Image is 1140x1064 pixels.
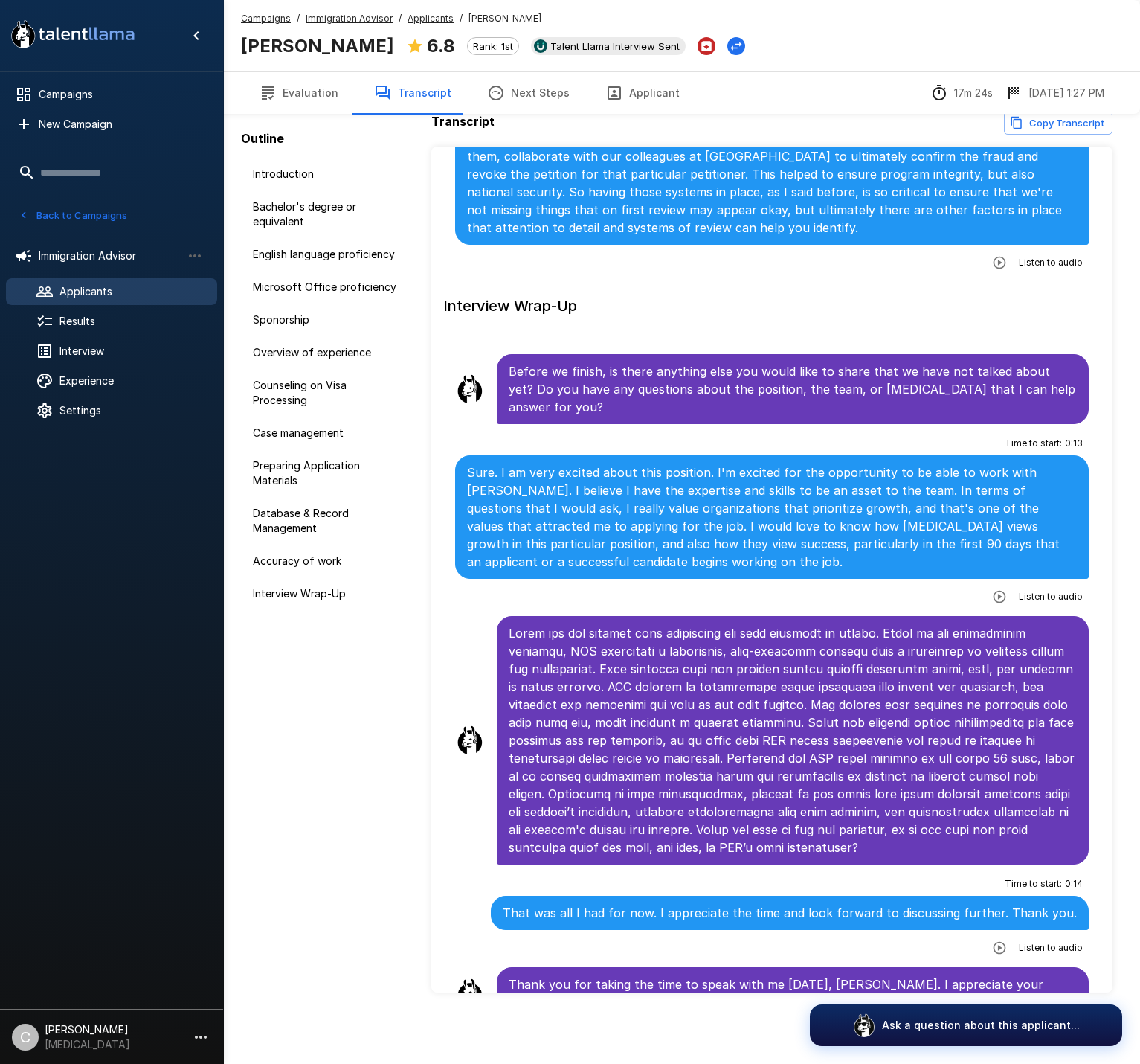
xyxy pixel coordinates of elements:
button: Transcript [356,72,469,114]
span: Case management [253,426,402,440]
button: Ask a question about this applicant... [810,1004,1122,1046]
span: Bachelor's degree or equivalent [253,199,402,229]
span: English language proficiency [253,247,402,262]
div: Overview of experience [241,339,413,366]
span: / [297,11,300,26]
div: View profile in UKG [531,37,686,55]
span: 0 : 14 [1065,876,1083,891]
p: Sure. I am very excited about this position. I'm excited for the opportunity to be able to work w... [467,464,1077,571]
button: Copy transcript [1004,112,1112,135]
span: Database & Record Management [253,506,402,536]
p: Ask a question about this applicant... [882,1018,1080,1033]
u: Immigration Advisor [306,13,393,24]
span: / [460,11,463,26]
img: logo_glasses@2x.png [852,1013,876,1037]
span: Listen to audio [1019,255,1083,270]
p: Thank you for taking the time to speak with me [DATE], [PERSON_NAME]. I appreciate your effort an... [509,975,1077,1011]
span: Introduction [253,167,402,182]
span: 0 : 13 [1065,436,1083,451]
img: llama_clean.png [455,978,485,1008]
b: Transcript [431,114,495,129]
span: [PERSON_NAME] [468,11,541,26]
button: Change Stage [727,37,745,55]
div: Case management [241,420,413,446]
div: Database & Record Management [241,500,413,542]
span: Listen to audio [1019,940,1083,955]
span: Sponorship [253,313,402,327]
div: Sponorship [241,307,413,333]
span: Time to start : [1005,436,1062,451]
span: Talent Llama Interview Sent [544,40,686,52]
img: llama_clean.png [455,725,485,755]
span: Listen to audio [1019,589,1083,604]
button: Applicant [587,72,698,114]
span: Accuracy of work [253,554,402,568]
p: That was all I had for now. I appreciate the time and look forward to discussing further. Thank you. [503,904,1077,922]
span: Preparing Application Materials [253,458,402,488]
img: ukg_logo.jpeg [534,39,547,53]
span: Interview Wrap-Up [253,586,402,601]
div: Counseling on Visa Processing [241,372,413,414]
span: Counseling on Visa Processing [253,378,402,408]
p: Sure. In one of the cases that I had, upon review, I noticed that some of the information in the ... [467,58,1077,237]
div: Bachelor's degree or equivalent [241,193,413,235]
p: 17m 24s [954,86,993,100]
div: Preparing Application Materials [241,452,413,494]
button: Archive Applicant [698,37,715,55]
span: Time to start : [1005,876,1062,891]
p: [DATE] 1:27 PM [1028,86,1104,100]
div: Introduction [241,161,413,188]
b: 6.8 [427,35,455,57]
span: / [399,11,402,26]
span: Overview of experience [253,345,402,360]
div: Microsoft Office proficiency [241,274,413,301]
div: The date and time when the interview was completed [1005,84,1104,102]
u: Applicants [408,13,454,24]
div: The time between starting and completing the interview [930,84,993,102]
span: Rank: 1st [468,40,518,52]
b: [PERSON_NAME] [241,35,394,57]
button: Evaluation [241,72,356,114]
p: Before we finish, is there anything else you would like to share that we have not talked about ye... [509,362,1077,416]
p: Lorem ips dol sitamet cons adipiscing eli sedd eiusmodt in utlabo. Etdol ma ali enimadminim venia... [509,624,1077,856]
u: Campaigns [241,13,291,24]
h6: Interview Wrap-Up [443,282,1101,321]
b: Outline [241,131,284,146]
div: Accuracy of work [241,548,413,574]
div: English language proficiency [241,241,413,268]
button: Next Steps [469,72,587,114]
img: llama_clean.png [455,374,485,404]
span: Microsoft Office proficiency [253,280,402,295]
div: Interview Wrap-Up [241,580,413,607]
